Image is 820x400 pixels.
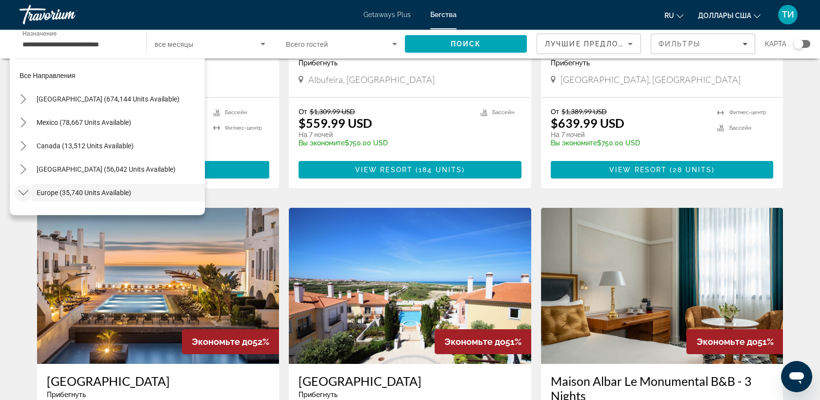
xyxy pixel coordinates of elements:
button: Select destination: United States (674,144 units available) [32,90,205,108]
p: $750.00 USD [299,139,471,147]
button: Select destination: Mexico (78,667 units available) [32,114,205,131]
button: Toggle United States (674,144 units available) submenu [15,91,32,108]
span: Прибегнуть [299,59,338,67]
span: Назначение [22,30,57,37]
button: Select destination: Caribbean & Atlantic Islands (56,042 units available) [32,160,205,178]
button: Select destination: Canada (13,512 units available) [32,137,205,155]
p: На 7 ночей [551,130,708,139]
span: Фитнес-центр [225,125,262,131]
button: Select destination: All destinations [15,67,205,84]
div: 52% [182,329,279,354]
font: $639.99 USD [551,116,624,130]
button: Пользовательское меню [775,4,800,25]
div: Destination options [10,54,205,215]
div: 51% [435,329,531,354]
span: $1,309.99 USD [309,107,355,116]
span: Поиск [451,40,481,48]
span: Europe (35,740 units available) [37,189,131,197]
button: Toggle Caribbean & Atlantic Islands (56,042 units available) submenu [15,161,32,178]
button: Toggle Mexico (78,667 units available) submenu [15,114,32,131]
button: Toggle Canada (13,512 units available) submenu [15,138,32,155]
button: Toggle Europe (35,740 units available) submenu [15,184,32,201]
button: View Resort(184 units) [299,161,521,179]
span: ( ) [667,166,715,174]
button: Select destination: Europe (35,740 units available) [32,184,205,201]
iframe: Schaltfläche zum Öffnen des Messaging-Fensters [781,361,812,392]
button: Select destination: Andorra (91 units available) [24,207,205,225]
span: Фильтры [659,40,700,48]
mat-select: Сортировать по [545,38,633,50]
button: Изменение языка [664,8,683,22]
a: Травориум [20,2,117,27]
img: Belmar Spa & Beach Resort [37,208,280,364]
span: ( ) [413,166,465,174]
span: Вы экономите [299,139,345,147]
span: Экономьте до [192,337,253,347]
p: На 7 ночей [299,130,471,139]
span: Canada (13,512 units available) [37,142,134,150]
span: [GEOGRAPHIC_DATA] (56,042 units available) [37,165,176,173]
span: Прибегнуть [551,59,590,67]
span: View Resort [609,166,667,174]
span: карта [765,37,786,51]
input: Выберите направление [22,39,134,50]
span: [GEOGRAPHIC_DATA], [GEOGRAPHIC_DATA] [560,74,740,85]
span: Вы экономите [551,139,597,147]
span: все месяцы [155,40,194,48]
span: Экономьте до [444,337,505,347]
button: View Resort(28 units) [551,161,774,179]
span: Прибегнуть [299,391,338,399]
span: Бассейн [729,125,751,131]
span: 28 units [673,166,712,174]
div: 51% [686,329,783,354]
img: Maison Albar Le Monumental B&B - 3 Nights [541,208,783,364]
span: ru [664,12,674,20]
span: View Resort [355,166,413,174]
span: Прибегнуть [47,391,86,399]
a: Getaways Plus [363,11,411,19]
span: [GEOGRAPHIC_DATA] (674,144 units available) [37,95,180,103]
a: [GEOGRAPHIC_DATA] [299,374,521,388]
img: Praia d'el Rey Golf & Beach Resort [289,208,531,364]
span: Экономьте до [696,337,757,347]
span: Все направления [20,72,75,80]
span: От [551,107,559,116]
span: Mexico (78,667 units available) [37,119,131,126]
span: От [299,107,307,116]
span: 184 units [419,166,462,174]
span: Бассейн [492,109,514,116]
button: Искать [405,35,527,53]
font: $559.99 USD [299,116,372,130]
span: Всего гостей [286,40,328,48]
button: Изменить валюту [698,8,760,22]
span: Бассейн [225,109,247,116]
a: Бегства [430,11,457,19]
p: $750.00 USD [551,139,708,147]
button: Filters [651,34,755,54]
span: Фитнес-центр [729,109,766,116]
a: [GEOGRAPHIC_DATA] [47,374,270,388]
span: Доллары США [698,12,751,20]
span: ТИ [782,10,794,20]
span: Albufeira, [GEOGRAPHIC_DATA] [308,74,435,85]
span: Лучшие предложения [545,40,649,48]
span: $1,389.99 USD [561,107,607,116]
